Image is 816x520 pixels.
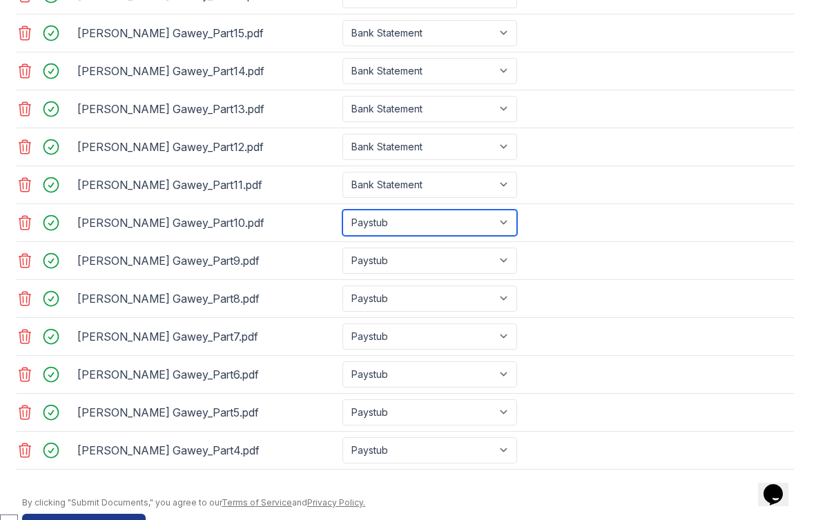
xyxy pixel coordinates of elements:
a: Terms of Service [222,497,292,508]
a: Privacy Policy. [307,497,365,508]
div: [PERSON_NAME] Gawey_Part7.pdf [77,326,337,348]
div: [PERSON_NAME] Gawey_Part13.pdf [77,98,337,120]
div: [PERSON_NAME] Gawey_Part10.pdf [77,212,337,234]
div: [PERSON_NAME] Gawey_Part4.pdf [77,439,337,461]
iframe: chat widget [758,465,802,506]
div: [PERSON_NAME] Gawey_Part8.pdf [77,288,337,310]
div: [PERSON_NAME] Gawey_Part9.pdf [77,250,337,272]
div: [PERSON_NAME] Gawey_Part6.pdf [77,363,337,386]
div: [PERSON_NAME] Gawey_Part5.pdf [77,401,337,423]
div: [PERSON_NAME] Gawey_Part11.pdf [77,174,337,196]
div: [PERSON_NAME] Gawey_Part14.pdf [77,60,337,82]
div: [PERSON_NAME] Gawey_Part12.pdf [77,136,337,158]
div: [PERSON_NAME] Gawey_Part15.pdf [77,22,337,44]
div: By clicking "Submit Documents," you agree to our and [22,497,794,508]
